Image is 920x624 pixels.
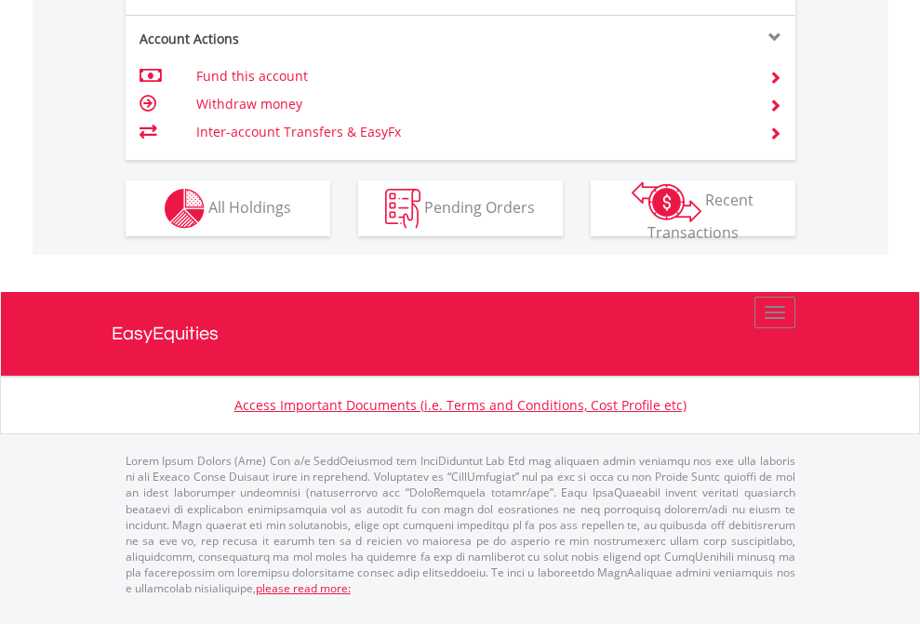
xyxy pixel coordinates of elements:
[632,181,701,222] img: transactions-zar-wht.png
[358,180,563,236] button: Pending Orders
[591,180,795,236] button: Recent Transactions
[112,292,809,376] a: EasyEquities
[196,90,746,118] td: Withdraw money
[196,118,746,146] td: Inter-account Transfers & EasyFx
[234,396,687,414] a: Access Important Documents (i.e. Terms and Conditions, Cost Profile etc)
[256,580,351,596] a: please read more:
[385,189,420,229] img: pending_instructions-wht.png
[126,30,460,48] div: Account Actions
[126,180,330,236] button: All Holdings
[196,62,746,90] td: Fund this account
[126,453,795,596] p: Lorem Ipsum Dolors (Ame) Con a/e SeddOeiusmod tem InciDiduntut Lab Etd mag aliquaen admin veniamq...
[165,189,205,229] img: holdings-wht.png
[208,196,291,217] span: All Holdings
[424,196,535,217] span: Pending Orders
